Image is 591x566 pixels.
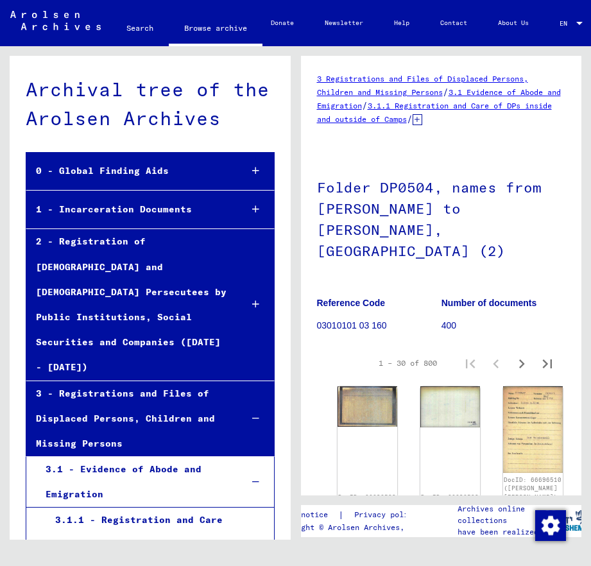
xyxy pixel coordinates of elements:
span: / [407,113,413,124]
img: 001.jpg [503,386,563,473]
b: Number of documents [441,298,537,308]
p: 400 [441,319,565,332]
p: The Arolsen Archives online collections [458,492,546,526]
a: Newsletter [309,8,379,39]
img: Arolsen_neg.svg [10,11,101,30]
b: Reference Code [317,298,386,308]
span: / [443,86,449,98]
div: 1 – 30 of 800 [379,357,437,369]
span: / [362,99,368,111]
a: 3 Registrations and Files of Displaced Persons, Children and Missing Persons [317,74,528,97]
div: 3.1 - Evidence of Abode and Emigration [36,457,232,507]
img: 002.jpg [420,386,480,427]
div: 3 - Registrations and Files of Displaced Persons, Children and Missing Persons [26,381,231,457]
a: Legal notice [274,508,338,522]
a: Privacy policy [344,508,433,522]
button: Next page [509,350,535,376]
span: EN [560,20,574,27]
a: Donate [255,8,309,39]
button: Last page [535,350,560,376]
p: Copyright © Arolsen Archives, 2021 [274,522,433,533]
a: DocID: 66696523 [338,493,396,501]
a: About Us [483,8,544,39]
div: 1 - Incarceration Documents [26,197,231,222]
p: have been realized in partnership with [458,526,546,549]
div: 2 - Registration of [DEMOGRAPHIC_DATA] and [DEMOGRAPHIC_DATA] Persecutees by Public Institutions,... [26,229,231,380]
a: Browse archive [169,13,262,46]
a: Contact [425,8,483,39]
img: 001.jpg [338,386,397,427]
a: Help [379,8,425,39]
button: First page [458,350,483,376]
a: 3.1.1 Registration and Care of DPs inside and outside of Camps [317,101,552,124]
h1: Folder DP0504, names from [PERSON_NAME] to [PERSON_NAME], [GEOGRAPHIC_DATA] (2) [317,158,566,278]
img: Change consent [535,510,566,541]
div: Archival tree of the Arolsen Archives [26,75,275,133]
div: 0 - Global Finding Aids [26,159,231,184]
a: DocID: 66696523 [421,493,479,501]
div: | [274,508,433,522]
button: Previous page [483,350,509,376]
div: Change consent [535,510,565,540]
p: 03010101 03 160 [317,319,441,332]
a: Search [111,13,169,44]
a: DocID: 66696510 ([PERSON_NAME] [PERSON_NAME]) [504,476,561,501]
